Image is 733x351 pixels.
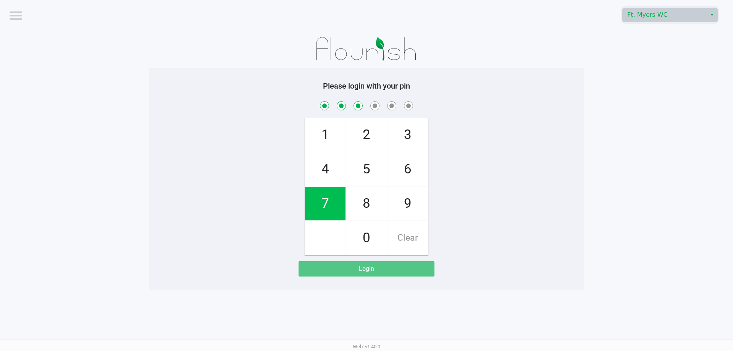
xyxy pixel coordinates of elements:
span: 7 [305,187,346,220]
span: 3 [387,118,428,152]
span: 0 [346,221,387,255]
span: 9 [387,187,428,220]
span: 2 [346,118,387,152]
h5: Please login with your pin [155,81,578,91]
span: 6 [387,152,428,186]
button: Select [706,8,717,22]
span: 1 [305,118,346,152]
span: Clear [387,221,428,255]
span: Web: v1.40.0 [353,344,380,349]
span: 8 [346,187,387,220]
span: Ft. Myers WC [627,10,702,19]
span: 4 [305,152,346,186]
span: 5 [346,152,387,186]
